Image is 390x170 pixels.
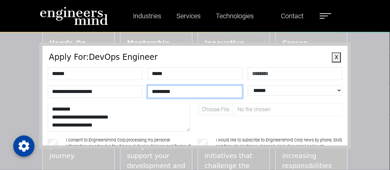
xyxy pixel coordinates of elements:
h4: Apply For: DevOps Engineer [49,52,341,62]
button: X [332,52,341,62]
a: Contact [279,8,306,24]
a: Industries [130,8,164,24]
img: logo [40,7,108,25]
a: Services [174,8,203,24]
label: I consent to Engineersmind Corp processing my personal information, as set out in the Privacy & C... [66,137,192,162]
a: Technologies [213,8,256,24]
label: I would like to subscribe to Engineersmind Corp news by phone, SMS and through electronic channel... [216,137,342,162]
